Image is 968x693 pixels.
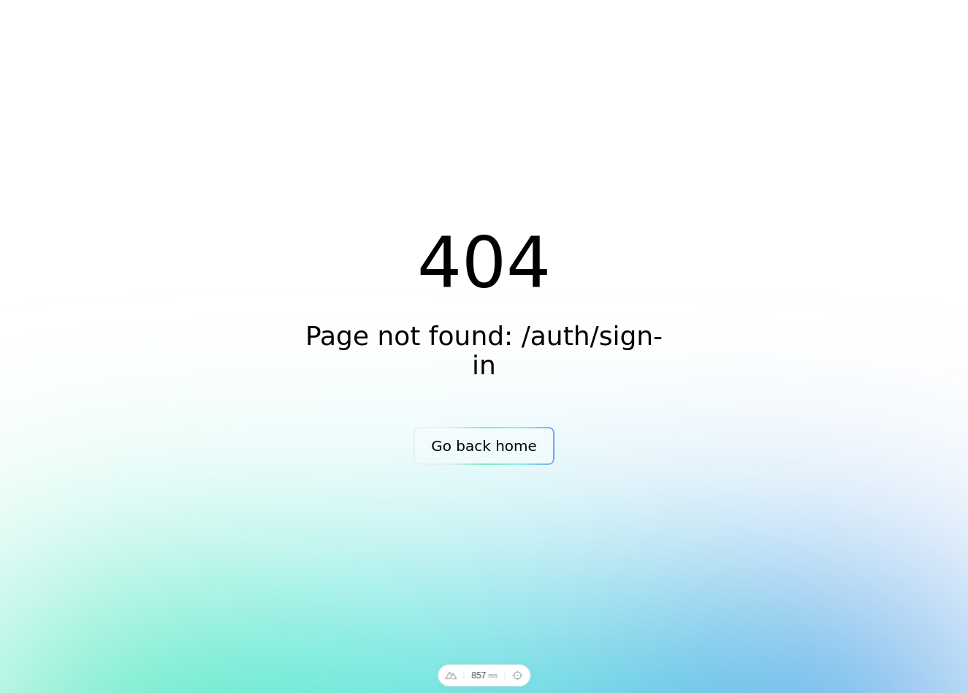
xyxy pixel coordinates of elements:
button: Toggle Component Inspector [506,664,528,686]
h1: 404 [294,228,674,298]
div: App load time [465,671,503,680]
a: Go back home [414,427,554,465]
span: ms [488,673,498,678]
p: Page not found: /auth/sign-in [294,322,674,380]
div: 857 [471,671,486,680]
button: Toggle Nuxt DevTools [440,664,462,686]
